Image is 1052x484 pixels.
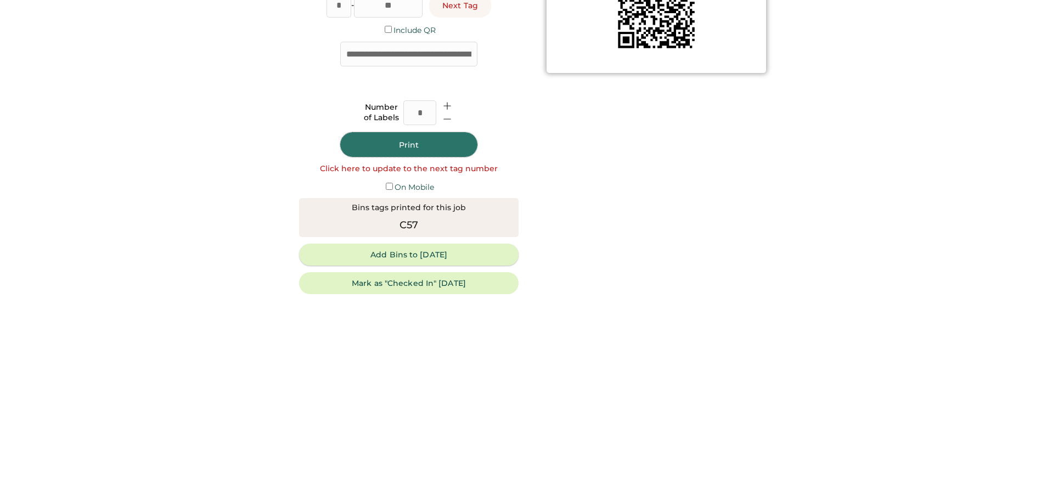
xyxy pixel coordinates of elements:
[393,25,436,35] label: Include QR
[299,244,519,266] button: Add Bins to [DATE]
[395,182,434,192] label: On Mobile
[320,164,498,175] div: Click here to update to the next tag number
[400,218,419,233] div: C57
[340,132,477,157] button: Print
[352,202,466,213] div: Bins tags printed for this job
[364,102,399,123] div: Number of Labels
[299,272,519,294] button: Mark as "Checked In" [DATE]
